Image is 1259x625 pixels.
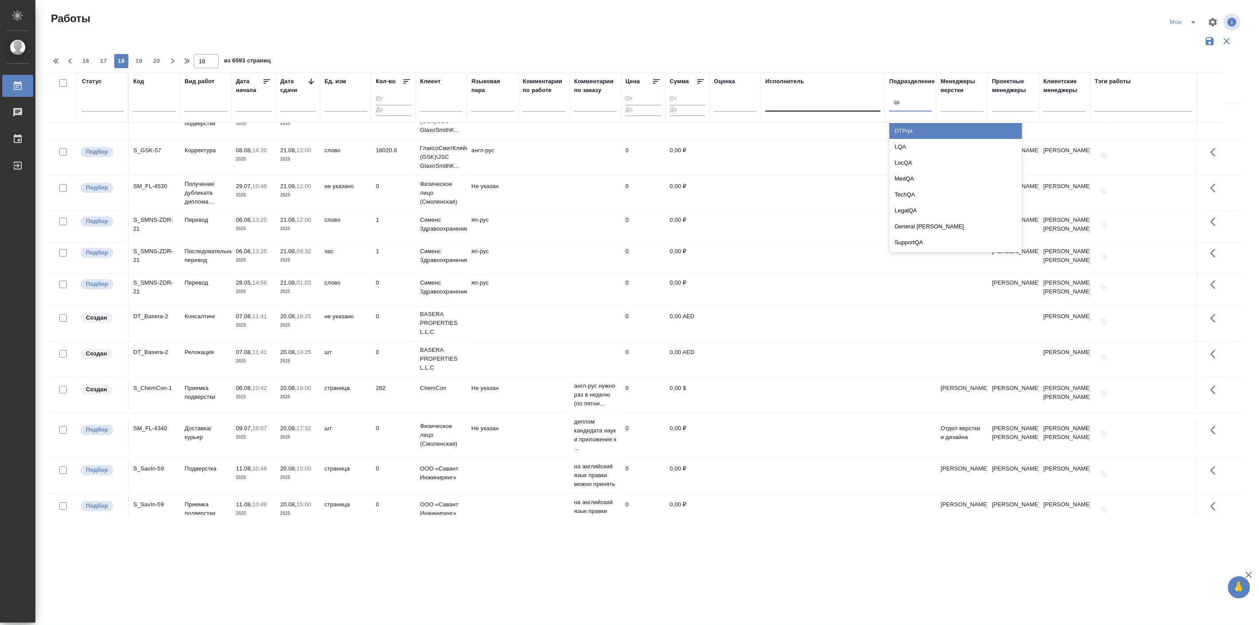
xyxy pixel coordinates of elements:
[988,460,1039,491] td: [PERSON_NAME]
[297,501,311,508] p: 15:00
[97,54,111,68] button: 17
[1039,243,1090,274] td: [PERSON_NAME], [PERSON_NAME]
[49,12,90,26] span: Работы
[280,385,297,391] p: 20.08,
[467,211,518,242] td: яп-рус
[236,216,252,223] p: 06.06,
[574,417,617,453] p: диплом кандидата наук и приложение к ...
[371,379,416,410] td: 282
[1039,211,1090,242] td: [PERSON_NAME], [PERSON_NAME]
[86,349,107,358] p: Создан
[1218,33,1235,50] button: Сбросить фильтры
[467,420,518,451] td: Не указан
[420,180,463,206] p: Физическое лицо (Смоленская)
[236,183,252,189] p: 29.07,
[1205,211,1226,232] button: Здесь прячутся важные кнопки
[574,462,617,489] p: на английский язык правки можно принять
[1043,77,1086,95] div: Клиентские менеджеры
[420,216,463,233] p: Сименс Здравоохранение
[420,144,463,170] p: ГлаксоСмитКляйн (GSK)\JSC GlaxoSmithK...
[185,77,215,86] div: Вид работ
[133,146,176,155] div: S_GSK-57
[280,425,297,432] p: 20.08,
[236,509,271,518] p: 2025
[621,343,665,374] td: 0
[280,287,316,296] p: 2025
[297,313,311,320] p: 18:25
[665,177,710,208] td: 0,00 ₽
[665,460,710,491] td: 0,00 ₽
[297,248,311,255] p: 09:32
[150,54,164,68] button: 20
[185,464,227,473] p: Подверстка
[297,425,311,432] p: 17:32
[1205,177,1226,199] button: Здесь прячутся важные кнопки
[280,248,297,255] p: 21.08,
[80,182,124,194] div: Можно подбирать исполнителей
[371,343,416,374] td: 0
[665,274,710,305] td: 0,00 ₽
[280,256,316,265] p: 2025
[1039,308,1090,339] td: [PERSON_NAME]
[86,502,108,510] p: Подбор
[1167,15,1202,29] div: split button
[1228,576,1250,598] button: 🙏
[86,313,107,322] p: Создан
[1039,142,1090,173] td: [PERSON_NAME]
[1205,420,1226,441] button: Здесь прячутся важные кнопки
[320,420,371,451] td: шт
[320,308,371,339] td: не указано
[236,465,252,472] p: 11.08,
[1039,496,1090,527] td: [PERSON_NAME]
[320,243,371,274] td: час
[420,422,463,448] p: Физическое лицо (Смоленская)
[280,321,316,330] p: 2025
[941,77,983,95] div: Менеджеры верстки
[574,77,617,95] div: Комментарии по заказу
[80,278,124,290] div: Можно подбирать исполнителей
[280,216,297,223] p: 21.08,
[185,278,227,287] p: Перевод
[236,77,263,95] div: Дата начала
[236,357,271,366] p: 2025
[1095,464,1114,484] button: Добавить тэги
[252,147,267,154] p: 14:20
[320,211,371,242] td: слово
[574,498,617,525] p: на английский язык правки можно принять
[1039,274,1090,305] td: [PERSON_NAME], [PERSON_NAME]
[252,183,267,189] p: 10:48
[1201,33,1218,50] button: Сохранить фильтры
[371,420,416,451] td: 0
[86,466,108,475] p: Подбор
[665,420,710,451] td: 0,00 ₽
[324,77,346,86] div: Ед. изм
[236,279,252,286] p: 28.05,
[320,142,371,173] td: слово
[988,379,1039,410] td: [PERSON_NAME]
[280,473,316,482] p: 2025
[133,77,144,86] div: Код
[236,119,271,128] p: 2025
[574,382,617,408] p: англ-рус нужно раз в неделю (по пятни...
[714,77,735,86] div: Оценка
[236,433,271,442] p: 2025
[1095,278,1114,298] button: Добавить тэги
[185,247,227,265] p: Последовательный перевод
[1095,384,1114,403] button: Добавить тэги
[1095,247,1114,266] button: Добавить тэги
[86,280,108,289] p: Подбор
[297,216,311,223] p: 12:00
[371,142,416,173] td: 18020.8
[80,146,124,158] div: Можно подбирать исполнителей
[280,183,297,189] p: 21.08,
[86,425,108,434] p: Подбор
[941,424,983,442] p: Отдел верстки и дизайна
[471,77,514,95] div: Языковая пара
[988,243,1039,274] td: [PERSON_NAME]
[185,500,227,518] p: Приемка подверстки
[320,177,371,208] td: не указано
[1205,142,1226,163] button: Здесь прячутся важные кнопки
[371,274,416,305] td: 0
[297,385,311,391] p: 18:00
[185,312,227,321] p: Консалтинг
